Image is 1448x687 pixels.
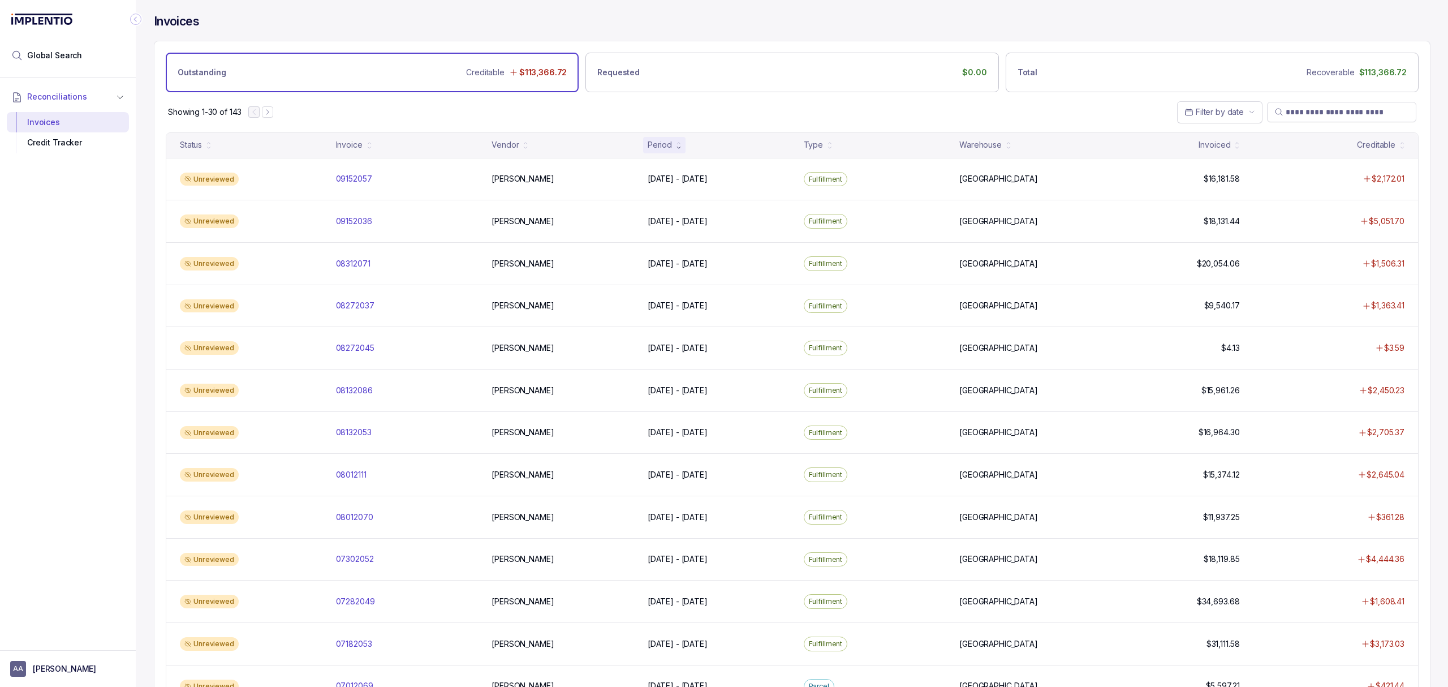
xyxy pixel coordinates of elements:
p: $1,608.41 [1370,596,1404,607]
div: Type [804,139,823,151]
p: $3.59 [1384,342,1404,354]
div: Unreviewed [180,257,239,270]
button: Reconciliations [7,84,129,109]
p: $2,705.37 [1367,427,1404,438]
p: $3,173.03 [1370,638,1404,650]
div: Invoice [336,139,363,151]
div: Unreviewed [180,510,239,524]
p: $15,374.12 [1203,469,1240,480]
p: [DATE] - [DATE] [648,512,708,523]
p: [PERSON_NAME] [492,300,554,311]
p: [PERSON_NAME] [492,596,554,607]
p: 07302052 [336,553,374,565]
p: [PERSON_NAME] [33,663,96,675]
p: [DATE] - [DATE] [648,300,708,311]
p: $16,964.30 [1199,427,1240,438]
p: 08012070 [336,512,373,523]
div: Unreviewed [180,595,239,608]
p: Creditable [466,67,505,78]
div: Warehouse [959,139,1002,151]
button: Next Page [262,106,273,118]
p: [GEOGRAPHIC_DATA] [959,258,1038,269]
p: Requested [597,67,640,78]
p: [PERSON_NAME] [492,173,554,184]
p: [DATE] - [DATE] [648,553,708,565]
p: 08132086 [336,385,373,396]
span: User initials [10,661,26,677]
p: $16,181.58 [1204,173,1240,184]
p: 08312071 [336,258,370,269]
p: $4.13 [1221,342,1239,354]
p: 09152057 [336,173,372,184]
div: Unreviewed [180,341,239,355]
p: [DATE] - [DATE] [648,216,708,227]
p: Recoverable [1307,67,1354,78]
div: Unreviewed [180,299,239,313]
div: Invoices [16,112,120,132]
p: [PERSON_NAME] [492,258,554,269]
p: [GEOGRAPHIC_DATA] [959,638,1038,650]
p: [DATE] - [DATE] [648,342,708,354]
p: 07182053 [336,638,372,650]
p: $18,131.44 [1204,216,1240,227]
p: $0.00 [962,67,986,78]
div: Period [648,139,672,151]
p: $15,961.26 [1201,385,1240,396]
p: [PERSON_NAME] [492,469,554,480]
p: [PERSON_NAME] [492,638,554,650]
p: $34,693.68 [1197,596,1240,607]
span: Global Search [27,50,82,61]
div: Unreviewed [180,637,239,651]
search: Date Range Picker [1184,106,1244,118]
p: [GEOGRAPHIC_DATA] [959,300,1038,311]
p: $18,119.85 [1204,553,1240,565]
p: [GEOGRAPHIC_DATA] [959,385,1038,396]
p: [GEOGRAPHIC_DATA] [959,512,1038,523]
div: Collapse Icon [129,12,143,26]
p: $20,054.06 [1197,258,1240,269]
p: Fulfillment [809,554,843,565]
p: [PERSON_NAME] [492,385,554,396]
p: Fulfillment [809,385,843,396]
p: [GEOGRAPHIC_DATA] [959,342,1038,354]
p: $113,366.72 [519,67,567,78]
p: 07282049 [336,596,375,607]
p: Fulfillment [809,342,843,354]
div: Unreviewed [180,173,239,186]
div: Status [180,139,202,151]
p: Fulfillment [809,300,843,312]
span: Reconciliations [27,91,87,102]
p: [GEOGRAPHIC_DATA] [959,469,1038,480]
div: Unreviewed [180,468,239,482]
p: $9,540.17 [1204,300,1240,311]
p: $11,937.25 [1203,512,1240,523]
div: Vendor [492,139,519,151]
div: Unreviewed [180,426,239,440]
div: Unreviewed [180,553,239,566]
div: Remaining page entries [168,106,242,118]
div: Unreviewed [180,384,239,397]
p: 08272045 [336,342,374,354]
p: [PERSON_NAME] [492,342,554,354]
p: 09152036 [336,216,372,227]
p: Fulfillment [809,174,843,185]
button: Date Range Picker [1177,101,1262,123]
p: [GEOGRAPHIC_DATA] [959,173,1038,184]
p: [DATE] - [DATE] [648,385,708,396]
p: $361.28 [1376,512,1404,523]
p: $1,363.41 [1371,300,1404,311]
p: Fulfillment [809,427,843,439]
p: $5,051.70 [1369,216,1404,227]
p: 08132053 [336,427,372,438]
p: $2,450.23 [1368,385,1404,396]
p: [DATE] - [DATE] [648,427,708,438]
span: Filter by date [1196,107,1244,117]
p: Total [1018,67,1037,78]
p: Fulfillment [809,216,843,227]
p: $31,111.58 [1206,638,1240,650]
p: [PERSON_NAME] [492,553,554,565]
p: 08012111 [336,469,367,480]
p: [DATE] - [DATE] [648,596,708,607]
p: Fulfillment [809,512,843,523]
p: $4,444.36 [1366,553,1404,565]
